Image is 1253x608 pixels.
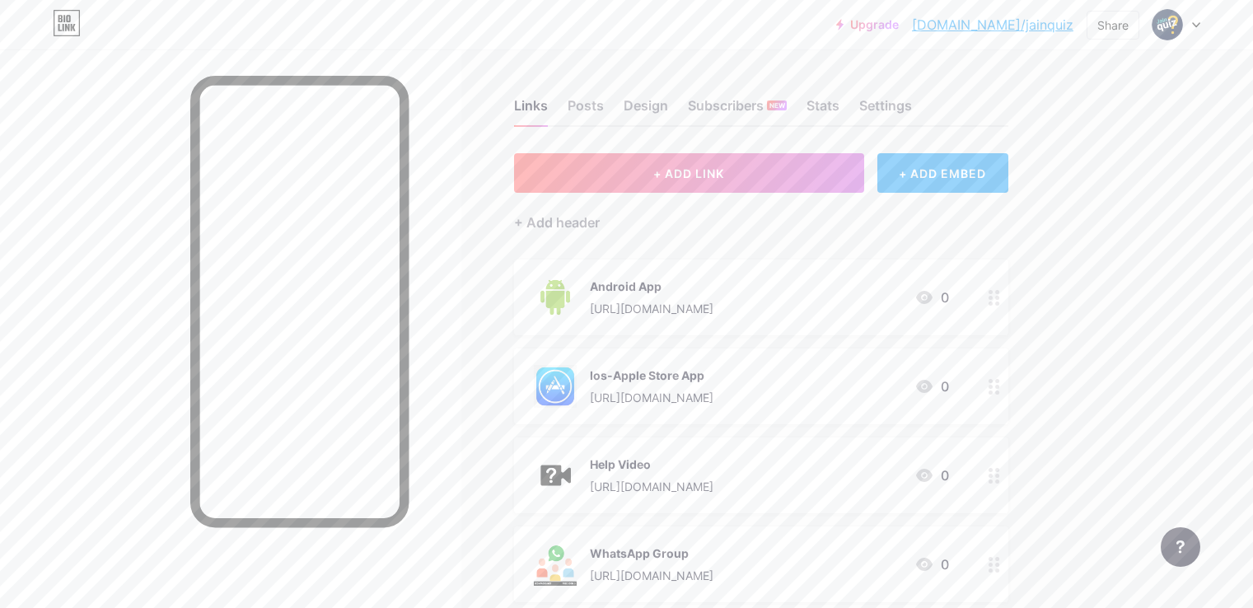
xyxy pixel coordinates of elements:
div: [URL][DOMAIN_NAME] [590,389,713,406]
div: Stats [807,96,839,125]
span: NEW [769,101,785,110]
div: + ADD EMBED [877,153,1008,193]
div: 0 [914,376,949,396]
span: + ADD LINK [653,166,724,180]
div: Settings [859,96,912,125]
div: WhatsApp Group [590,545,713,562]
img: Android App [534,276,577,319]
div: 0 [914,465,949,485]
div: Ios-Apple Store App [590,367,713,384]
div: Android App [590,278,713,295]
img: Ios-Apple Store App [534,365,577,408]
div: Help Video [590,456,713,473]
div: + Add header [514,213,600,232]
a: [DOMAIN_NAME]/jainquiz [912,15,1073,35]
div: [URL][DOMAIN_NAME] [590,300,713,317]
div: Links [514,96,548,125]
div: Subscribers [688,96,787,125]
img: jainquiz [1152,9,1183,40]
a: Upgrade [836,18,899,31]
div: Share [1097,16,1129,34]
div: 0 [914,288,949,307]
img: Help Video [534,454,577,497]
div: [URL][DOMAIN_NAME] [590,478,713,495]
div: Design [624,96,668,125]
button: + ADD LINK [514,153,864,193]
div: [URL][DOMAIN_NAME] [590,567,713,584]
div: 0 [914,554,949,574]
img: WhatsApp Group [534,543,577,586]
div: Posts [568,96,604,125]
